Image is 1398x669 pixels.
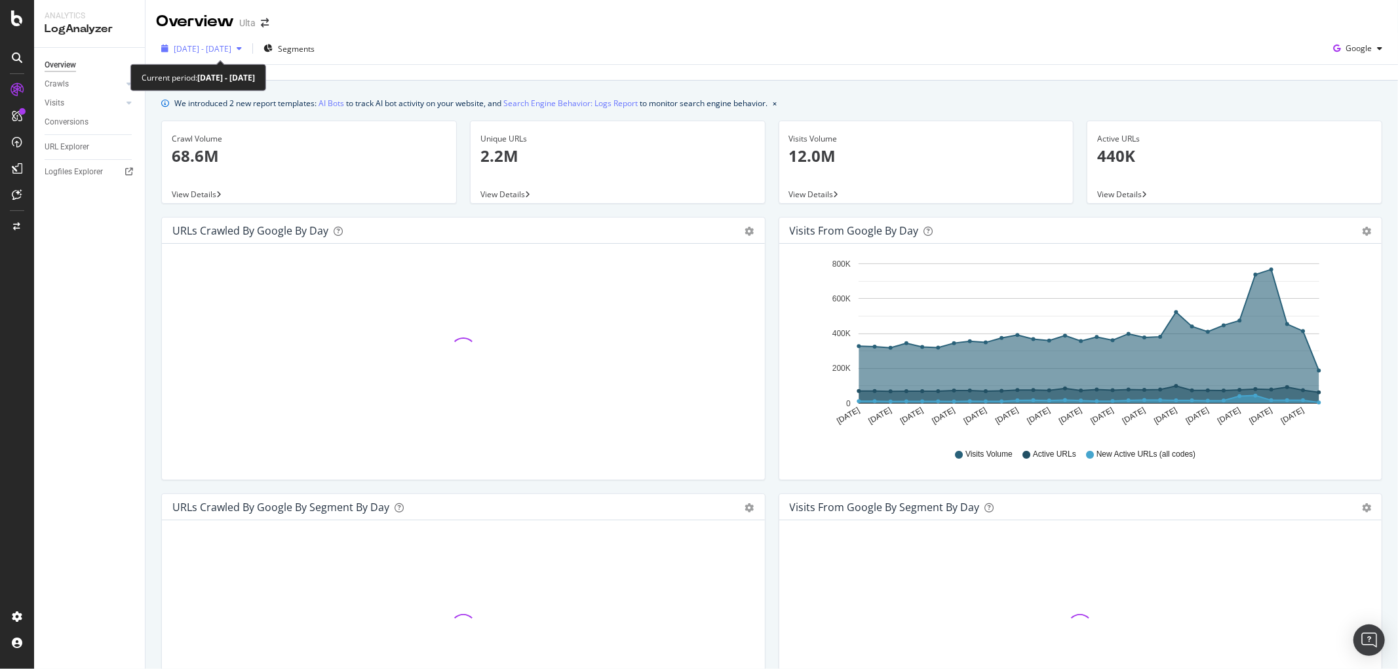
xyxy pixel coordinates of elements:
a: Logfiles Explorer [45,165,136,179]
text: [DATE] [899,406,925,426]
div: Overview [45,58,76,72]
div: We introduced 2 new report templates: to track AI bot activity on your website, and to monitor se... [174,96,767,110]
div: LogAnalyzer [45,22,134,37]
div: Visits Volume [789,133,1064,145]
div: Overview [156,10,234,33]
text: [DATE] [1057,406,1083,426]
div: Crawls [45,77,69,91]
div: Crawl Volume [172,133,446,145]
div: Visits from Google by day [790,224,919,237]
text: [DATE] [994,406,1020,426]
span: View Details [480,189,525,200]
text: [DATE] [1089,406,1115,426]
button: Segments [258,38,320,59]
div: Conversions [45,115,88,129]
svg: A chart. [790,254,1366,436]
text: [DATE] [1184,406,1210,426]
a: Visits [45,96,123,110]
text: [DATE] [1216,406,1242,426]
a: URL Explorer [45,140,136,154]
text: 800K [832,259,850,269]
text: 600K [832,294,850,303]
div: gear [745,227,754,236]
span: View Details [789,189,834,200]
div: URL Explorer [45,140,89,154]
a: Crawls [45,77,123,91]
text: [DATE] [866,406,893,426]
div: gear [1362,227,1371,236]
div: Current period: [142,70,255,85]
div: Logfiles Explorer [45,165,103,179]
div: gear [1362,503,1371,512]
a: Search Engine Behavior: Logs Report [503,96,638,110]
text: 400K [832,329,850,338]
p: 440K [1097,145,1372,167]
span: Visits Volume [965,449,1013,460]
span: Segments [278,43,315,54]
div: URLs Crawled by Google By Segment By Day [172,501,389,514]
text: 0 [846,399,851,408]
div: Visits [45,96,64,110]
text: [DATE] [1121,406,1147,426]
span: Google [1346,43,1372,54]
p: 12.0M [789,145,1064,167]
span: New Active URLs (all codes) [1097,449,1195,460]
p: 68.6M [172,145,446,167]
b: [DATE] - [DATE] [197,72,255,83]
a: AI Bots [319,96,344,110]
span: [DATE] - [DATE] [174,43,231,54]
button: close banner [769,94,780,113]
span: Active URLs [1033,449,1076,460]
p: 2.2M [480,145,755,167]
div: Analytics [45,10,134,22]
div: Open Intercom Messenger [1353,624,1385,656]
text: [DATE] [1247,406,1273,426]
div: arrow-right-arrow-left [261,18,269,28]
div: gear [745,503,754,512]
text: 200K [832,364,850,373]
text: [DATE] [835,406,861,426]
div: info banner [161,96,1382,110]
div: Unique URLs [480,133,755,145]
div: Visits from Google By Segment By Day [790,501,980,514]
text: [DATE] [1152,406,1178,426]
text: [DATE] [1025,406,1051,426]
a: Conversions [45,115,136,129]
span: View Details [1097,189,1142,200]
button: [DATE] - [DATE] [156,38,247,59]
a: Overview [45,58,136,72]
div: Active URLs [1097,133,1372,145]
button: Google [1328,38,1388,59]
text: [DATE] [930,406,956,426]
div: URLs Crawled by Google by day [172,224,328,237]
span: View Details [172,189,216,200]
div: Ulta [239,16,256,29]
text: [DATE] [1279,406,1306,426]
text: [DATE] [962,406,988,426]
